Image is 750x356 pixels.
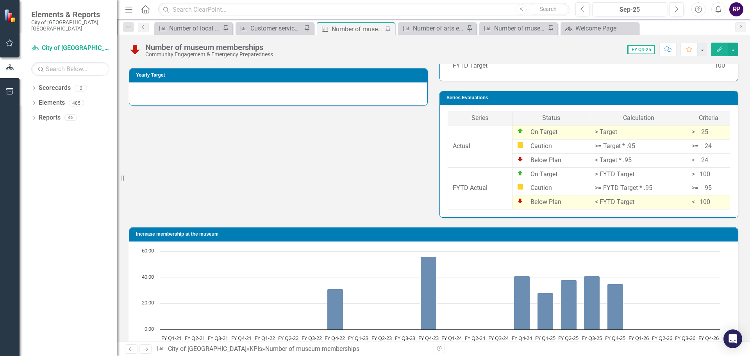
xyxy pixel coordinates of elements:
text: FY Q1-22 [255,335,275,342]
path: FY Q2-25, 38. Guild Membership Actual. [561,280,577,330]
div: 100 [714,61,725,70]
div: Welcome Page [575,23,637,33]
img: Caution [517,184,523,190]
div: Number of museum memberships [265,345,359,352]
text: FY Q2-24 [465,335,486,342]
text: FY Q3-22 [302,335,322,342]
div: Caution [517,184,585,193]
h3: Series Evaluations [446,95,734,100]
img: Below Plan [129,43,141,56]
td: >= Target * .95 [590,139,687,153]
path: FY Q4-24, 41. Guild Membership Actual. [514,276,530,330]
path: FY Q1-25, 28. Guild Membership Actual. [537,293,554,330]
text: 60.00 [142,247,154,254]
a: City of [GEOGRAPHIC_DATA] [168,345,246,352]
a: KPIs [250,345,262,352]
a: Elements [39,98,65,107]
text: FY Q1-23 [348,335,368,342]
button: Sep-25 [592,2,667,16]
text: FY Q3-25 [582,335,602,342]
span: FY Q4-25 [627,45,655,54]
text: FY Q3-21 [208,335,228,342]
td: < 100 [687,195,730,209]
a: Number of local artists participating in gallery shop sales per quarter [156,23,221,33]
span: Elements & Reports [31,10,109,19]
td: > 100 [687,167,730,181]
div: Number of local artists participating in gallery shop sales per quarter [169,23,221,33]
a: City of [GEOGRAPHIC_DATA] [31,44,109,53]
text: FY Q2-26 [652,335,672,342]
path: FY Q4-22, 31. Guild Membership Actual. [327,289,343,330]
text: 0.00 [145,325,154,332]
text: FY Q1-25 [535,335,555,342]
text: FY Q2-21 [185,335,205,342]
div: Below Plan [517,156,585,165]
th: Calculation [590,111,687,125]
text: FY Q4-25 [605,335,625,342]
div: 45 [64,114,77,121]
div: Number of museum memberships [145,43,273,52]
text: FY Q4-21 [231,335,252,342]
div: Number of museum memberships [332,24,383,34]
td: > 25 [687,125,730,140]
td: < Target * .95 [590,153,687,167]
a: Number of museum guest visits [481,23,546,33]
div: Number of arts education classes provided [413,23,464,33]
div: Number of museum guest visits [494,23,546,33]
div: Community Engagement & Emergency Preparedness [145,52,273,57]
td: >= 24 [687,139,730,153]
td: FYTD Actual [448,167,512,209]
text: FY Q2-23 [371,335,392,342]
text: FY Q4-22 [325,335,345,342]
td: FYTD Target [448,59,589,73]
td: < FYTD Target [590,195,687,209]
div: Customer service rating for museum [250,23,302,33]
a: Reports [39,113,61,122]
small: City of [GEOGRAPHIC_DATA], [GEOGRAPHIC_DATA] [31,19,109,32]
h3: Increase membership at the museum [136,232,734,237]
img: ClearPoint Strategy [4,9,18,23]
div: 485 [69,100,84,106]
a: Number of arts education classes provided [400,23,464,33]
text: 20.00 [142,299,154,306]
input: Search Below... [31,62,109,76]
th: Series [448,111,512,125]
td: >= FYTD Target * .95 [590,181,687,195]
div: On Target [517,128,585,137]
text: FY Q1-26 [629,335,649,342]
a: Welcome Page [562,23,637,33]
text: FY Q4-26 [698,335,719,342]
text: FY Q1-21 [161,335,182,342]
path: FY Q3-25, 41. Guild Membership Actual. [584,276,600,330]
text: FY Q4-24 [512,335,532,342]
a: Customer service rating for museum [237,23,302,33]
div: Below Plan [517,198,585,207]
h3: Yearly Target [136,73,423,78]
button: RP [729,2,743,16]
text: FY Q2-22 [278,335,298,342]
path: FY Q4-25, 35. Guild Membership Actual. [607,284,623,330]
div: Sep-25 [595,5,664,14]
td: < 24 [687,153,730,167]
a: Scorecards [39,84,71,93]
img: Caution [517,142,523,148]
div: Open Intercom Messenger [723,329,742,348]
td: >= 95 [687,181,730,195]
text: FY Q3-23 [395,335,415,342]
div: On Target [517,170,585,179]
th: Status [512,111,590,125]
input: Search ClearPoint... [158,3,570,16]
th: Criteria [687,111,730,125]
div: Caution [517,142,585,151]
img: On Target [517,170,523,176]
text: FY Q3-24 [488,335,509,342]
text: FY Q3-26 [675,335,695,342]
img: Below Plan [517,198,523,204]
td: > FYTD Target [590,167,687,181]
td: > Target [590,125,687,140]
div: 2 [75,85,87,91]
text: FY Q1-24 [441,335,462,342]
div: » » [157,345,428,354]
text: 40.00 [142,273,154,280]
